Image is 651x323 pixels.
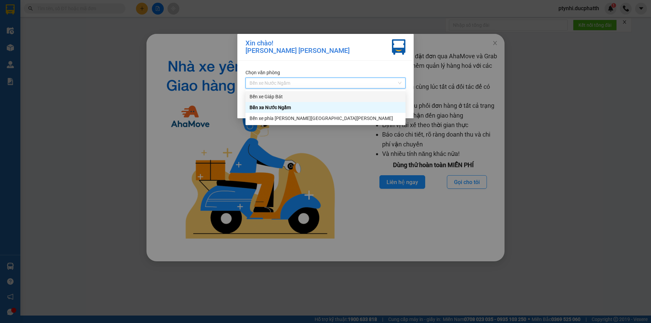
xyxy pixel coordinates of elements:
[245,69,406,76] div: Chọn văn phòng
[250,78,401,88] span: Bến xe Nước Ngầm
[250,93,401,100] div: Bến xe Giáp Bát
[250,115,401,122] div: Bến xe phía [PERSON_NAME][GEOGRAPHIC_DATA][PERSON_NAME]
[245,102,406,113] div: Bến xe Nước Ngầm
[245,91,406,102] div: Bến xe Giáp Bát
[245,113,406,124] div: Bến xe phía Tây Thanh Hóa
[245,39,350,55] div: Xin chào! [PERSON_NAME] [PERSON_NAME]
[392,39,406,55] img: vxr-icon
[250,104,401,111] div: Bến xe Nước Ngầm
